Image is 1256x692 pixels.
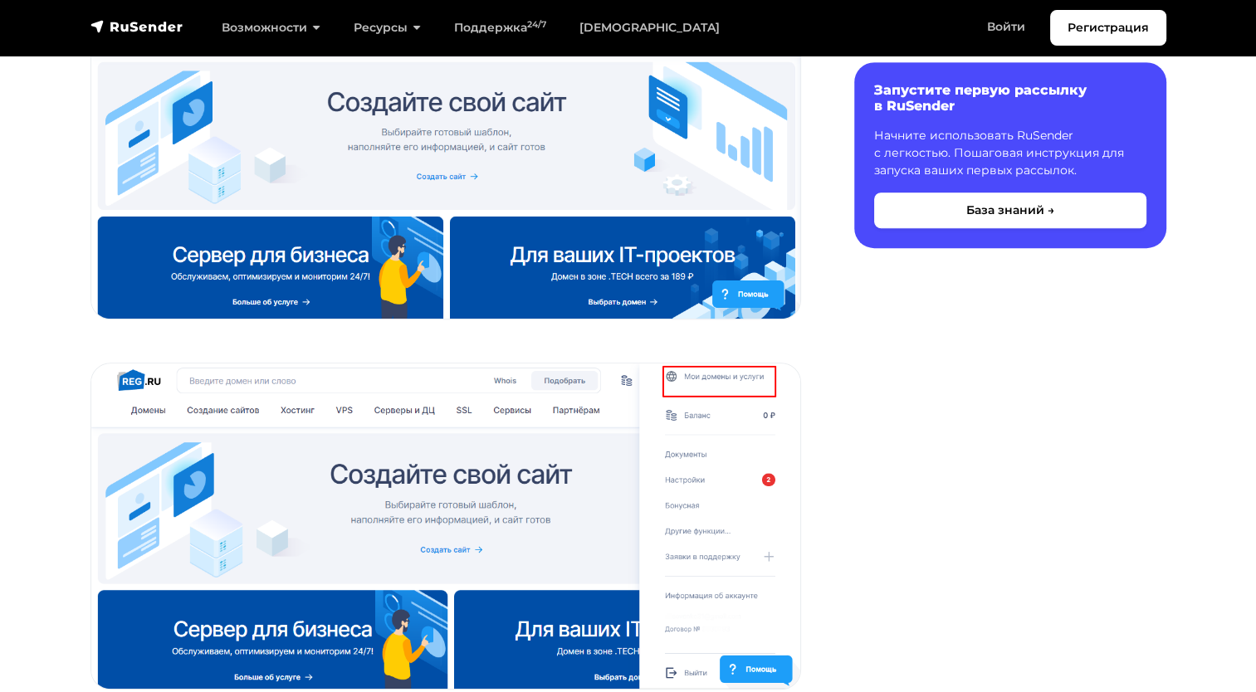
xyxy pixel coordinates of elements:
p: Начните использовать RuSender с легкостью. Пошаговая инструкция для запуска ваших первых рассылок. [874,127,1146,179]
a: [DEMOGRAPHIC_DATA] [563,11,736,45]
sup: 24/7 [527,19,546,30]
a: Ресурсы [337,11,437,45]
a: Регистрация [1050,10,1166,46]
img: RuSender [90,18,183,35]
button: База знаний → [874,192,1146,228]
a: Поддержка24/7 [437,11,563,45]
h6: Запустите первую рассылку в RuSender [874,82,1146,114]
a: Запустите первую рассылку в RuSender Начните использовать RuSender с легкостью. Пошаговая инструк... [854,62,1166,248]
a: Войти [970,10,1042,44]
a: Возможности [205,11,337,45]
